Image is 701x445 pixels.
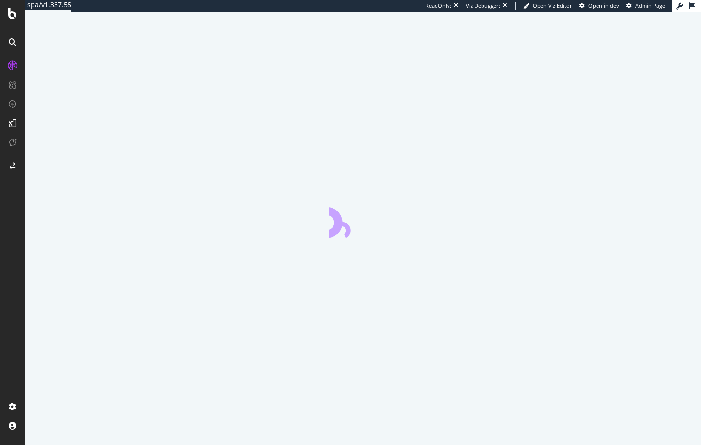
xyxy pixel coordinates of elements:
[626,2,665,10] a: Admin Page
[579,2,619,10] a: Open in dev
[425,2,451,10] div: ReadOnly:
[635,2,665,9] span: Admin Page
[523,2,572,10] a: Open Viz Editor
[329,203,398,238] div: animation
[588,2,619,9] span: Open in dev
[533,2,572,9] span: Open Viz Editor
[466,2,500,10] div: Viz Debugger:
